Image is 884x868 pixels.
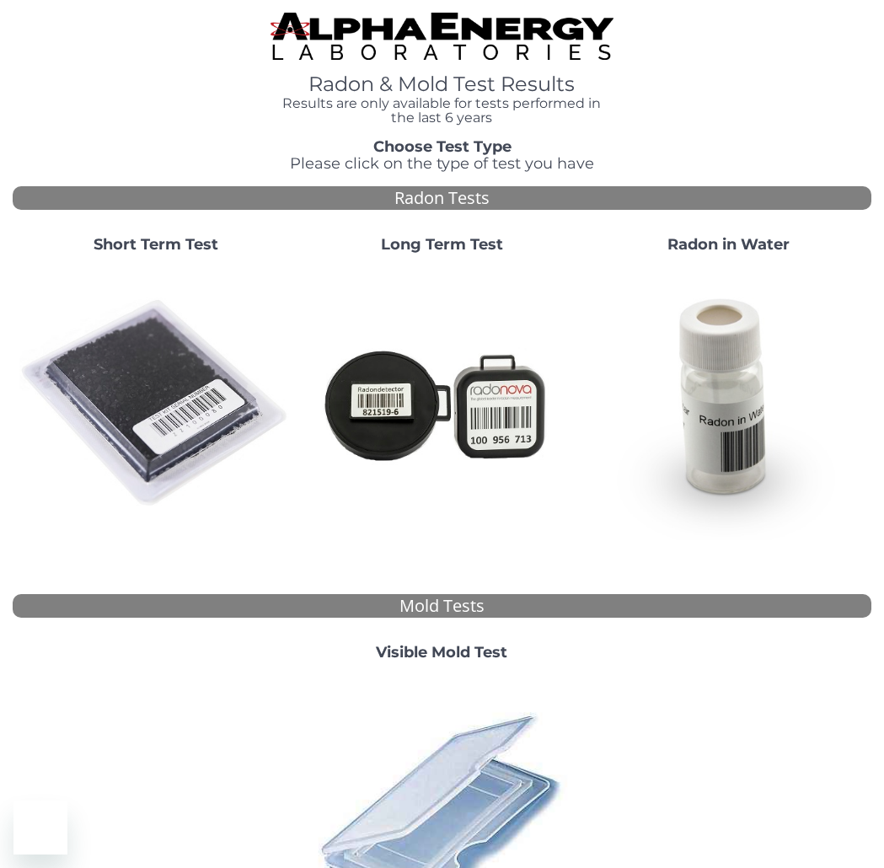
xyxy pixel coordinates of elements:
[373,137,512,156] strong: Choose Test Type
[381,235,503,254] strong: Long Term Test
[19,267,292,540] img: ShortTerm.jpg
[13,801,67,855] iframe: Button to launch messaging window
[271,13,614,60] img: TightCrop.jpg
[290,154,594,173] span: Please click on the type of test you have
[376,643,507,662] strong: Visible Mold Test
[306,267,579,540] img: Radtrak2vsRadtrak3.jpg
[94,235,218,254] strong: Short Term Test
[271,73,614,95] h1: Radon & Mold Test Results
[13,186,871,211] div: Radon Tests
[13,594,871,619] div: Mold Tests
[592,267,865,540] img: RadoninWater.jpg
[271,96,614,126] h4: Results are only available for tests performed in the last 6 years
[667,235,790,254] strong: Radon in Water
